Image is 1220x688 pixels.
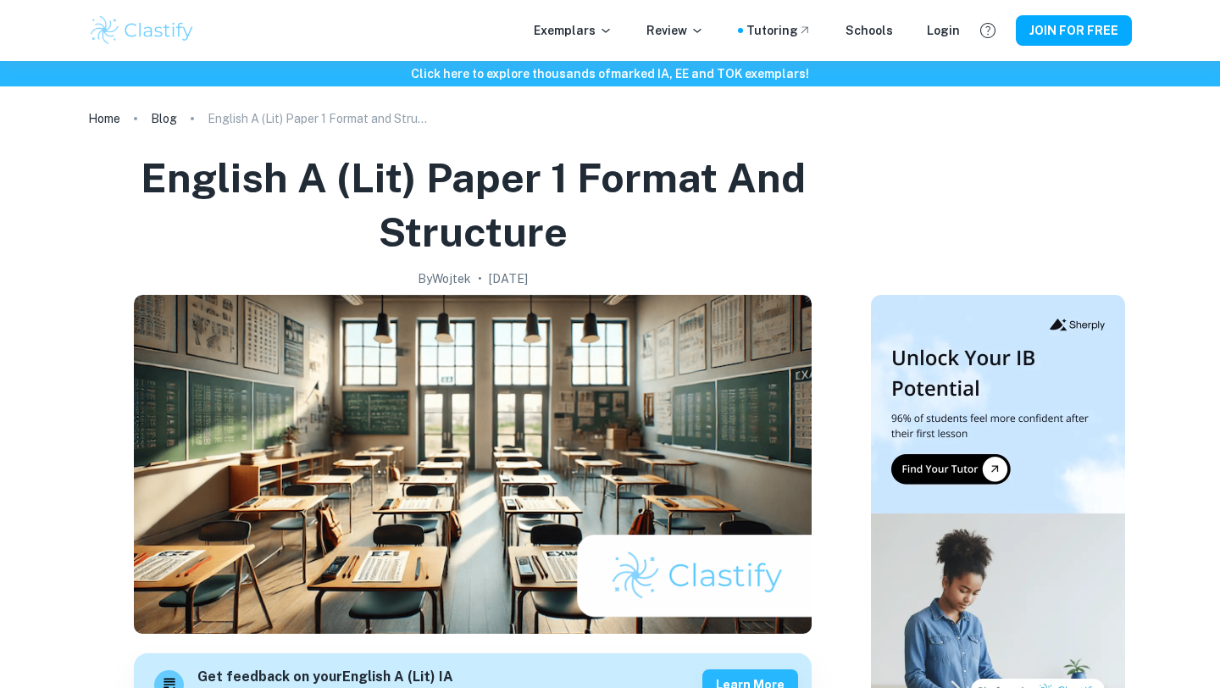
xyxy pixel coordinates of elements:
a: Schools [846,21,893,40]
a: Login [927,21,960,40]
img: English A (Lit) Paper 1 Format and Structure cover image [134,295,812,634]
h2: By Wojtek [418,269,471,288]
h6: Click here to explore thousands of marked IA, EE and TOK exemplars ! [3,64,1217,83]
button: Help and Feedback [973,16,1002,45]
a: Home [88,107,120,130]
p: Exemplars [534,21,613,40]
a: Tutoring [746,21,812,40]
a: Blog [151,107,177,130]
button: JOIN FOR FREE [1016,15,1132,46]
p: English A (Lit) Paper 1 Format and Structure [208,109,428,128]
h2: [DATE] [489,269,528,288]
h1: English A (Lit) Paper 1 Format and Structure [95,151,851,259]
p: • [478,269,482,288]
img: Clastify logo [88,14,196,47]
p: Review [646,21,704,40]
h6: Get feedback on your English A (Lit) IA [197,667,453,688]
